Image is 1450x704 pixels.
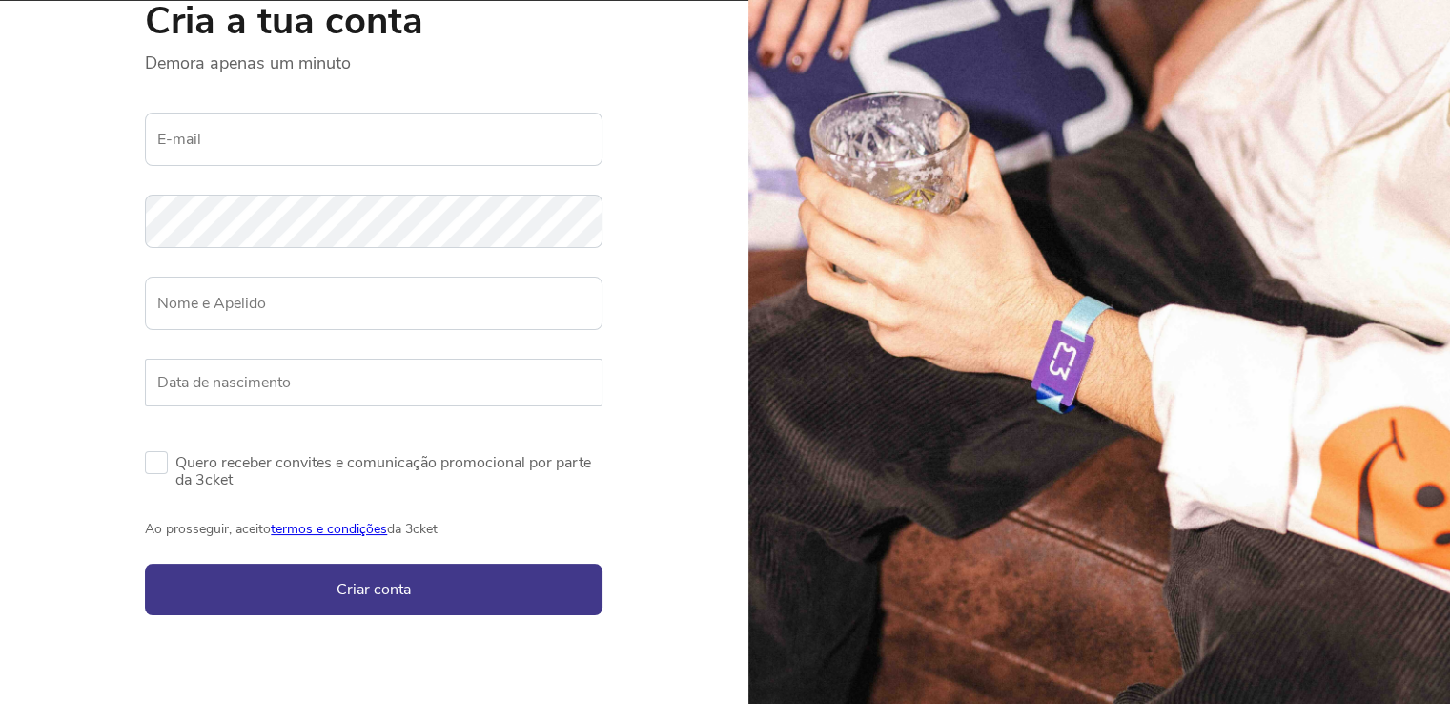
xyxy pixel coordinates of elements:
label: Palavra-passe [145,195,602,226]
span: Quero receber convites e comunicação promocional por parte da 3cket [175,451,602,489]
p: Ao prosseguir, aceito da 3cket [145,489,602,564]
a: termos e condições [271,520,387,538]
p: Demora apenas um minuto [145,40,602,74]
label: Data de nascimento [145,359,602,406]
h1: Cria a tua conta [145,2,602,40]
label: E-mail [145,113,602,166]
label: Nome e Apelido [145,277,602,330]
button: Criar conta [145,564,602,615]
